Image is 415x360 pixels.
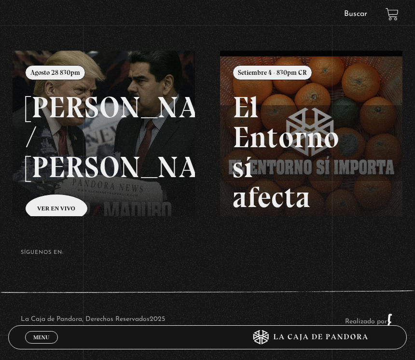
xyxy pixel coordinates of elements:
a: Realizado por [345,318,394,325]
a: View your shopping cart [386,8,399,21]
p: La Caja de Pandora, Derechos Reservados 2025 [21,313,165,328]
h4: SÍguenos en: [21,250,394,255]
span: Cerrar [30,342,53,349]
a: Buscar [344,10,367,18]
span: Menu [33,334,49,340]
